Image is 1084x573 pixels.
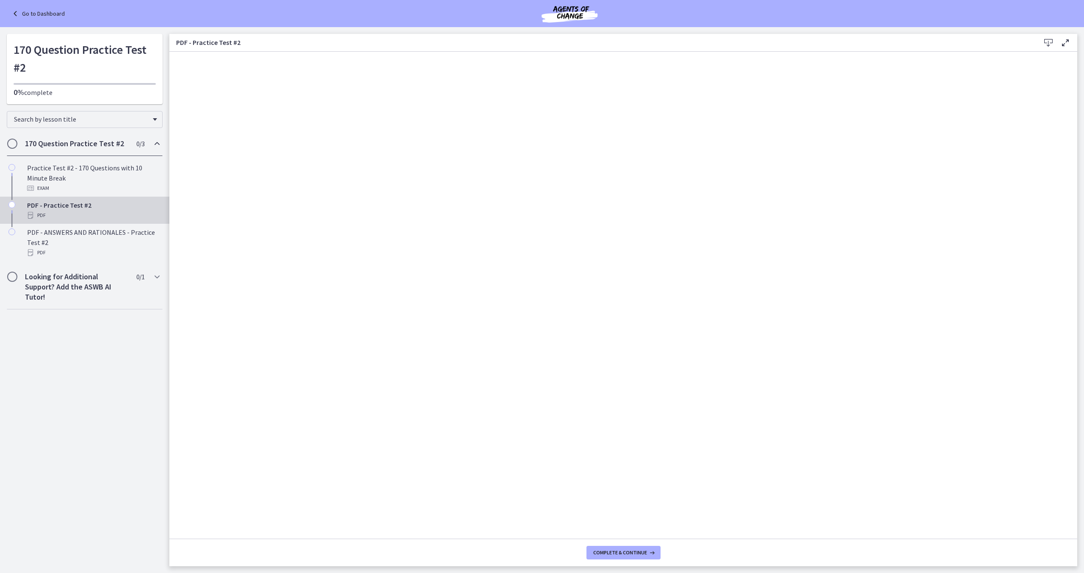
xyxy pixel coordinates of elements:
[7,111,163,128] div: Search by lesson title
[10,8,65,19] a: Go to Dashboard
[27,200,159,220] div: PDF - Practice Test #2
[25,139,128,149] h2: 170 Question Practice Test #2
[14,87,24,97] span: 0%
[27,210,159,220] div: PDF
[27,183,159,193] div: Exam
[136,139,144,149] span: 0 / 3
[14,87,156,97] p: complete
[27,248,159,258] div: PDF
[25,272,128,302] h2: Looking for Additional Support? Add the ASWB AI Tutor!
[586,546,661,559] button: Complete & continue
[136,272,144,282] span: 0 / 1
[176,37,1026,47] h3: PDF - Practice Test #2
[519,3,620,24] img: Agents of Change Social Work Test Prep
[593,549,647,556] span: Complete & continue
[27,163,159,193] div: Practice Test #2 - 170 Questions with 10 Minute Break
[27,227,159,258] div: PDF - ANSWERS AND RATIONALES - Practice Test #2
[14,41,156,76] h1: 170 Question Practice Test #2
[14,115,149,123] span: Search by lesson title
